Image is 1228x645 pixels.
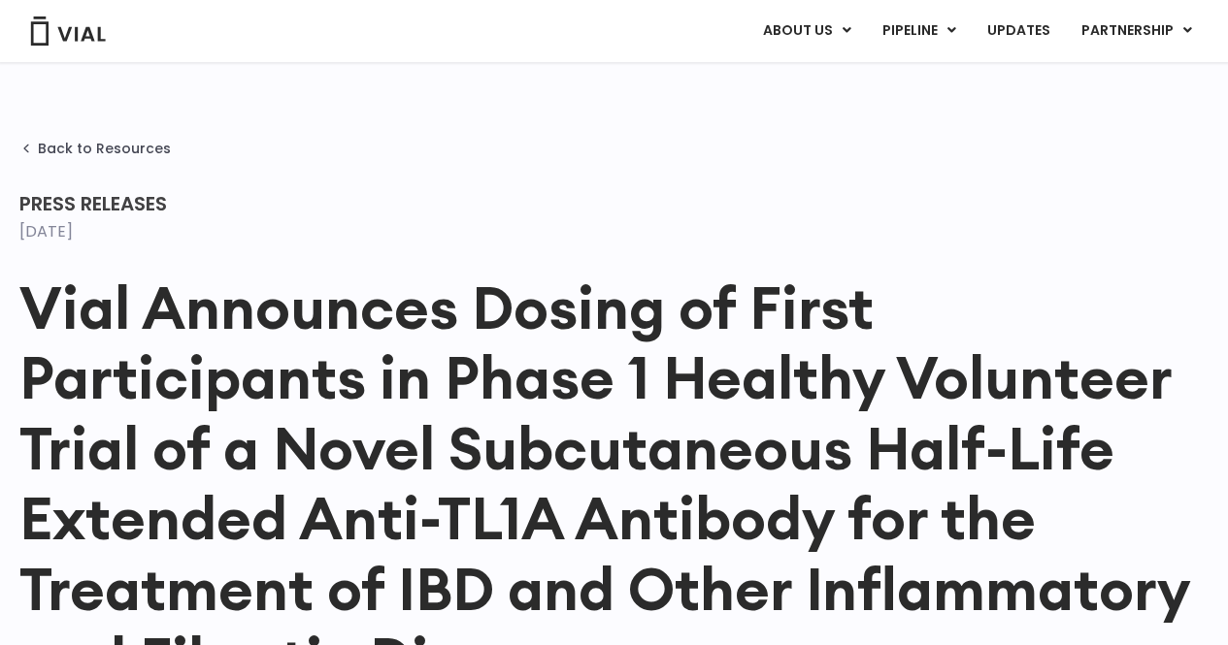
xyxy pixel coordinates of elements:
[19,220,73,242] time: [DATE]
[1066,15,1208,48] a: PARTNERSHIPMenu Toggle
[29,16,107,46] img: Vial Logo
[972,15,1065,48] a: UPDATES
[19,190,167,217] span: Press Releases
[19,141,171,156] a: Back to Resources
[747,15,866,48] a: ABOUT USMenu Toggle
[38,141,171,156] span: Back to Resources
[867,15,971,48] a: PIPELINEMenu Toggle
